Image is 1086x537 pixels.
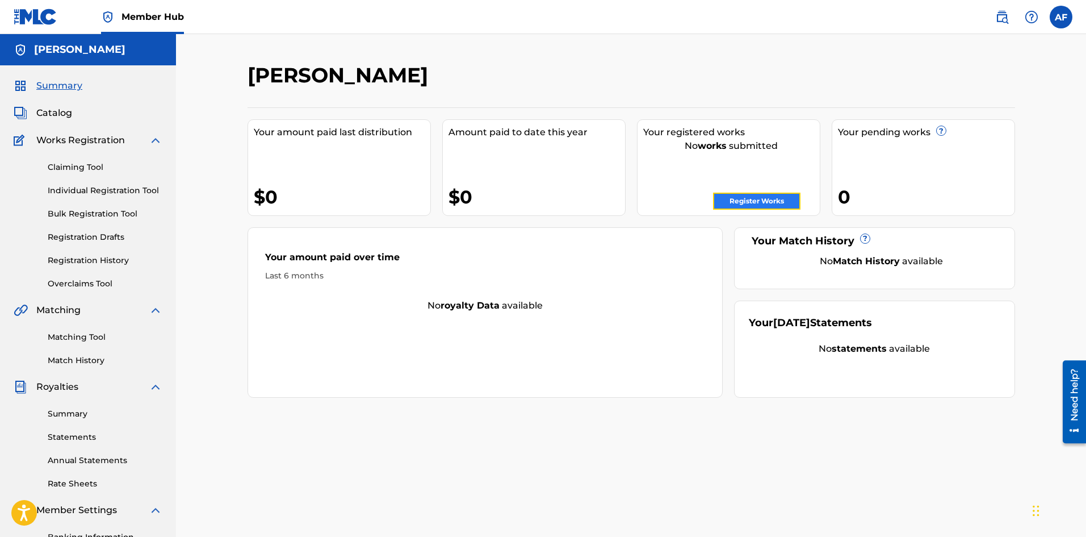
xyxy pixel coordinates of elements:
img: help [1025,10,1038,24]
a: Match History [48,355,162,367]
span: Catalog [36,106,72,120]
img: Matching [14,303,28,317]
img: expand [149,380,162,394]
img: Catalog [14,106,27,120]
img: Accounts [14,43,27,57]
img: Top Rightsholder [101,10,115,24]
span: Matching [36,303,81,317]
strong: royalty data [441,300,500,311]
div: No available [763,255,1000,268]
iframe: Chat Widget [1029,482,1086,537]
a: Rate Sheets [48,478,162,490]
span: Works Registration [36,134,125,147]
div: $0 [254,184,430,210]
div: Help [1020,6,1043,28]
a: Registration History [48,255,162,267]
a: Matching Tool [48,331,162,343]
span: [DATE] [773,317,810,329]
div: No submitted [643,139,820,153]
strong: statements [832,343,887,354]
img: search [995,10,1009,24]
span: Member Hub [121,10,184,23]
div: Your amount paid last distribution [254,126,430,139]
span: ? [861,234,870,243]
h5: Amanuel Froschauer [34,43,125,56]
a: Individual Registration Tool [48,185,162,197]
div: No available [248,299,723,313]
a: Annual Statements [48,455,162,467]
a: Summary [48,408,162,420]
div: Your Statements [749,315,872,331]
a: Overclaims Tool [48,278,162,290]
span: Member Settings [36,503,117,517]
div: Last 6 months [265,270,706,282]
a: Public Search [991,6,1013,28]
span: Royalties [36,380,78,394]
span: Summary [36,79,82,93]
a: SummarySummary [14,79,82,93]
img: expand [149,303,162,317]
img: expand [149,134,162,147]
div: Your pending works [838,126,1014,139]
img: Works Registration [14,134,28,147]
div: Amount paid to date this year [448,126,625,139]
a: Registration Drafts [48,231,162,243]
img: expand [149,503,162,517]
a: Claiming Tool [48,161,162,173]
a: Bulk Registration Tool [48,208,162,220]
div: User Menu [1050,6,1072,28]
strong: works [698,140,727,151]
img: Member Settings [14,503,27,517]
a: Register Works [713,193,800,210]
img: Royalties [14,380,27,394]
div: Your Match History [749,234,1000,249]
div: $0 [448,184,625,210]
div: Ziehen [1033,494,1039,528]
a: CatalogCatalog [14,106,72,120]
span: ? [937,126,946,135]
a: Statements [48,431,162,443]
div: Your amount paid over time [265,251,706,270]
div: 0 [838,184,1014,210]
div: Your registered works [643,126,820,139]
iframe: Resource Center [1054,356,1086,448]
img: MLC Logo [14,9,57,25]
div: Chat-Widget [1029,482,1086,537]
h2: [PERSON_NAME] [248,63,434,88]
div: No available [749,342,1000,356]
strong: Match History [833,256,900,267]
img: Summary [14,79,27,93]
